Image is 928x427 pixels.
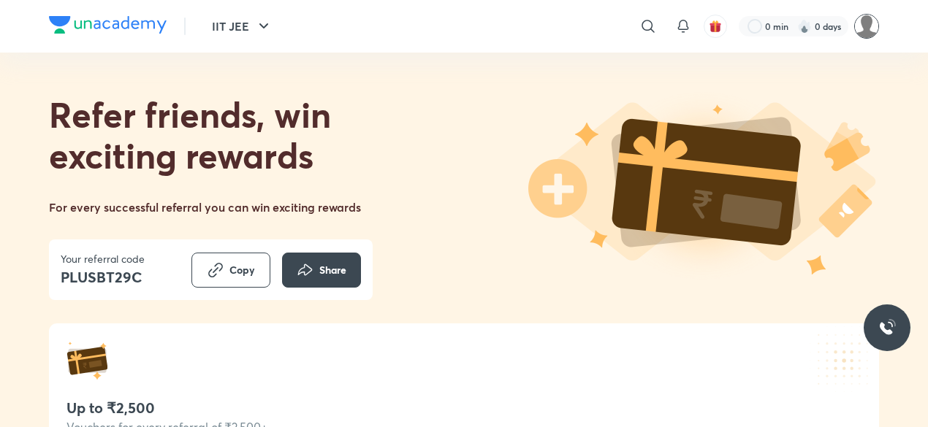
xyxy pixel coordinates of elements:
[797,19,812,34] img: streak
[61,251,145,266] p: Your referral code
[49,93,373,175] h1: Refer friends, win exciting rewards
[66,399,862,416] div: Up to ₹2,500
[319,263,346,277] span: Share
[61,266,145,288] h4: PLUSBT29C
[282,253,361,288] button: Share
[854,14,879,39] img: Abarna karthikeyani
[49,16,167,37] a: Company Logo
[704,15,727,38] button: avatar
[229,263,255,277] span: Copy
[191,253,270,288] button: Copy
[49,199,361,216] h5: For every successful referral you can win exciting rewards
[709,20,722,33] img: avatar
[528,92,879,285] img: laptop
[49,16,167,34] img: Company Logo
[66,341,107,382] img: reward
[203,12,281,41] button: IIT JEE
[878,319,896,336] img: ttu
